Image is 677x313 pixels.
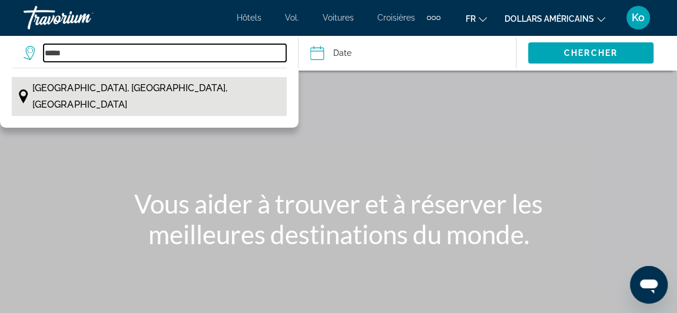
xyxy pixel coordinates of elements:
[427,8,440,27] button: Éléments de navigation supplémentaires
[505,10,605,27] button: Changer de devise
[323,13,354,22] a: Voitures
[564,48,618,58] span: Chercher
[24,2,141,33] a: Travorium
[632,11,645,24] font: Ko
[528,42,653,64] button: Chercher
[377,13,415,22] a: Croisières
[466,10,487,27] button: Changer de langue
[466,14,476,24] font: fr
[630,266,668,304] iframe: Bouton de lancement de la fenêtre de messagerie
[237,13,261,22] a: Hôtels
[32,80,280,113] span: [GEOGRAPHIC_DATA], [GEOGRAPHIC_DATA], [GEOGRAPHIC_DATA]
[285,13,299,22] a: Vol.
[623,5,653,30] button: Menu utilisateur
[505,14,594,24] font: dollars américains
[310,35,516,71] button: Date
[118,188,559,249] h1: Vous aider à trouver et à réserver les meilleures destinations du monde.
[12,77,287,116] button: [GEOGRAPHIC_DATA], [GEOGRAPHIC_DATA], [GEOGRAPHIC_DATA]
